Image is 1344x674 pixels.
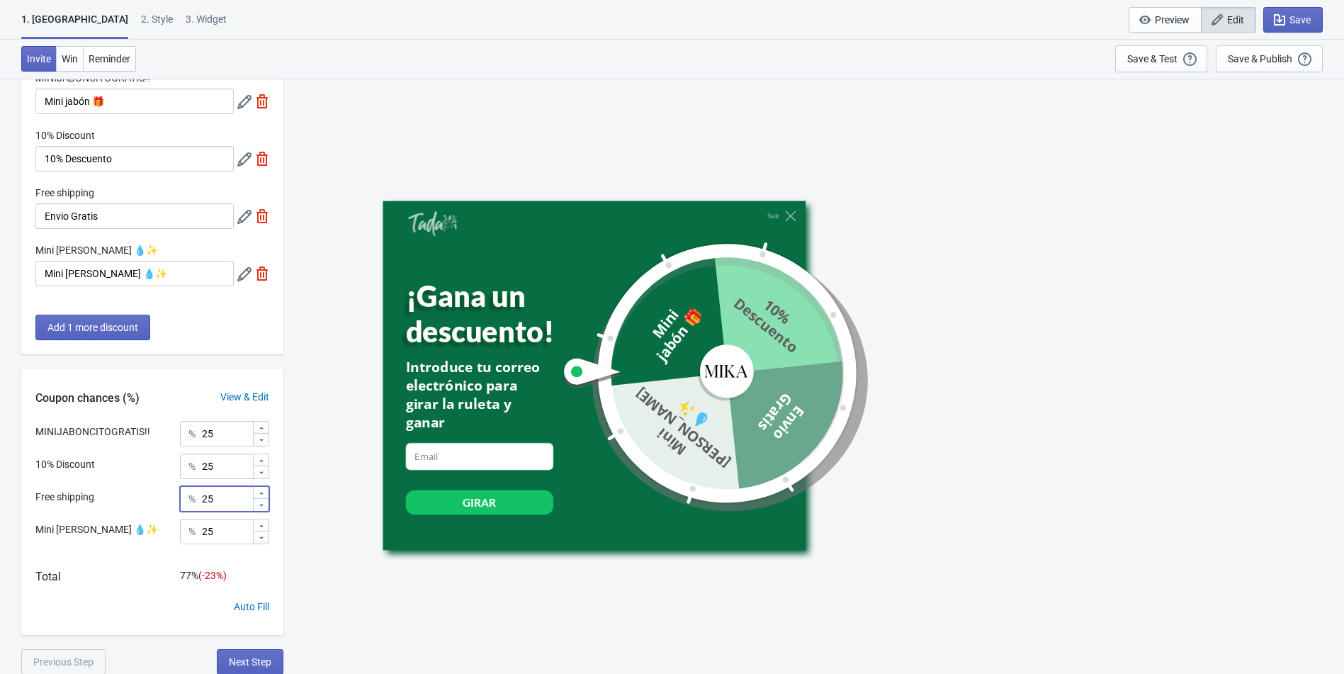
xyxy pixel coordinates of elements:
input: Chance [201,486,252,512]
button: Save & Publish [1216,45,1323,72]
button: Edit [1201,7,1256,33]
div: View & Edit [206,390,283,405]
div: Free shipping [35,490,94,505]
img: delete.svg [255,266,269,281]
div: Introduce tu correo electrónico para girar la ruleta y ganar [405,358,553,432]
div: % [188,458,196,475]
span: Win [62,53,78,64]
span: Edit [1227,14,1244,26]
span: (- 23 %) [198,570,227,581]
span: Next Step [229,656,271,668]
img: delete.svg [255,152,269,166]
input: Chance [201,519,252,544]
input: Chance [201,454,252,479]
button: Add 1 more discount [35,315,150,340]
img: delete.svg [255,94,269,108]
button: Win [56,46,84,72]
a: Tada Shopify App - Exit Intent, Spin to Win Popups, Newsletter Discount Gift Game [407,210,456,238]
label: Mini [PERSON_NAME] 💧✨ [35,243,158,257]
div: Mini [PERSON_NAME] 💧✨ [35,522,158,537]
button: Save & Test [1115,45,1207,72]
button: Reminder [83,46,136,72]
img: delete.svg [255,209,269,223]
div: MINIJABONCITOGRATIS!! [35,425,150,439]
span: Reminder [89,53,130,64]
div: Total [35,568,61,585]
span: Invite [27,53,51,64]
div: 3. Widget [186,12,227,37]
label: Free shipping [35,186,94,200]
button: Save [1263,7,1323,33]
img: Tada Shopify App - Exit Intent, Spin to Win Popups, Newsletter Discount Gift Game [407,210,456,237]
span: Add 1 more discount [47,322,138,333]
div: 1. [GEOGRAPHIC_DATA] [21,12,128,39]
button: Invite [21,46,57,72]
div: 10% Discount [35,457,95,472]
div: % [188,523,196,540]
span: 77 % [180,570,227,581]
input: Email [405,443,553,470]
input: Chance [201,421,252,446]
span: Preview [1155,14,1190,26]
div: % [188,425,196,442]
div: Coupon chances (%) [21,390,154,407]
div: % [188,490,196,507]
div: Save & Test [1127,53,1178,64]
div: GIRAR [463,495,496,510]
div: ¡Gana un descuento! [405,279,582,349]
div: Save & Publish [1228,53,1292,64]
span: Save [1289,14,1311,26]
button: Preview [1129,7,1202,33]
div: Salir [767,212,779,220]
div: 2 . Style [141,12,173,37]
label: 10% Discount [35,128,95,142]
div: Auto Fill [234,600,269,614]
